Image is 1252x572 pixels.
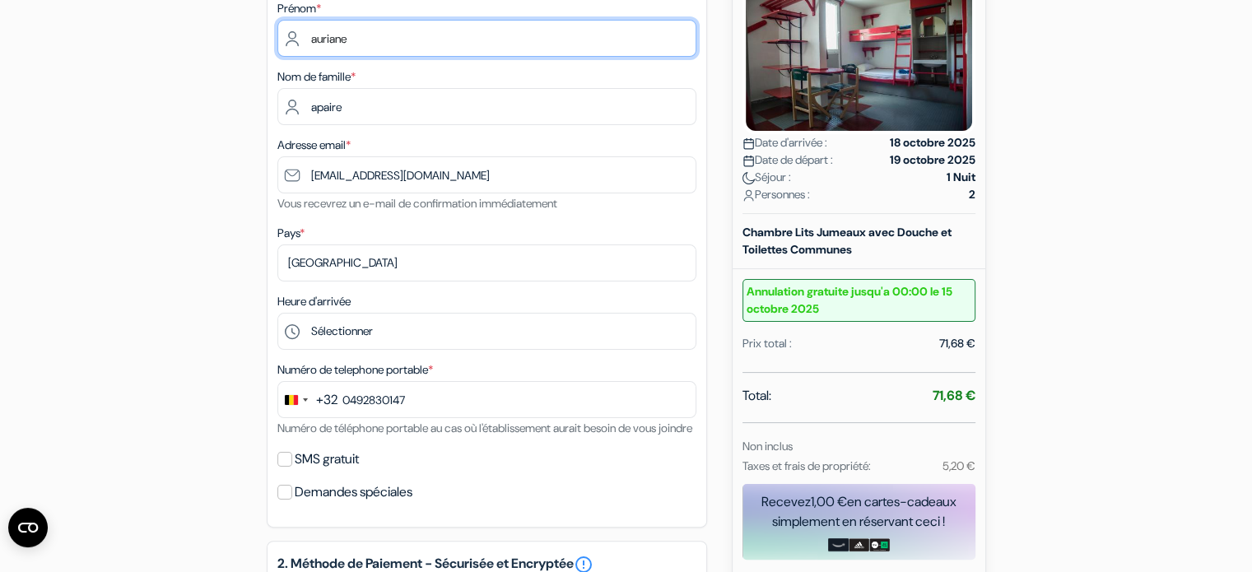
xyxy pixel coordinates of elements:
[828,538,849,551] img: amazon-card-no-text.png
[277,225,305,242] label: Pays
[742,335,792,352] div: Prix total :
[849,538,869,551] img: adidas-card.png
[742,279,975,322] small: Annulation gratuite jusqu'a 00:00 le 15 octobre 2025
[933,387,975,404] strong: 71,68 €
[278,382,337,417] button: Change country, selected Belgium (+32)
[277,156,696,193] input: Entrer adresse e-mail
[742,492,975,532] div: Recevez en cartes-cadeaux simplement en réservant ceci !
[277,196,557,211] small: Vous recevrez un e-mail de confirmation immédiatement
[295,481,412,504] label: Demandes spéciales
[277,88,696,125] input: Entrer le nom de famille
[277,421,692,435] small: Numéro de téléphone portable au cas où l'établissement aurait besoin de vous joindre
[742,172,755,184] img: moon.svg
[277,293,351,310] label: Heure d'arrivée
[742,151,833,169] span: Date de départ :
[277,361,433,379] label: Numéro de telephone portable
[969,186,975,203] strong: 2
[277,381,696,418] input: 470 12 34 56
[742,155,755,167] img: calendar.svg
[742,458,871,473] small: Taxes et frais de propriété:
[742,225,952,257] b: Chambre Lits Jumeaux avec Douche et Toilettes Communes
[316,390,337,410] div: +32
[811,493,847,510] span: 1,00 €
[277,20,696,57] input: Entrez votre prénom
[742,439,793,453] small: Non inclus
[939,335,975,352] div: 71,68 €
[742,137,755,150] img: calendar.svg
[277,68,356,86] label: Nom de famille
[942,458,975,473] small: 5,20 €
[742,386,771,406] span: Total:
[869,538,890,551] img: uber-uber-eats-card.png
[742,169,791,186] span: Séjour :
[890,151,975,169] strong: 19 octobre 2025
[742,189,755,202] img: user_icon.svg
[742,186,810,203] span: Personnes :
[295,448,359,471] label: SMS gratuit
[890,134,975,151] strong: 18 octobre 2025
[947,169,975,186] strong: 1 Nuit
[742,134,827,151] span: Date d'arrivée :
[8,508,48,547] button: Ouvrir le widget CMP
[277,137,351,154] label: Adresse email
